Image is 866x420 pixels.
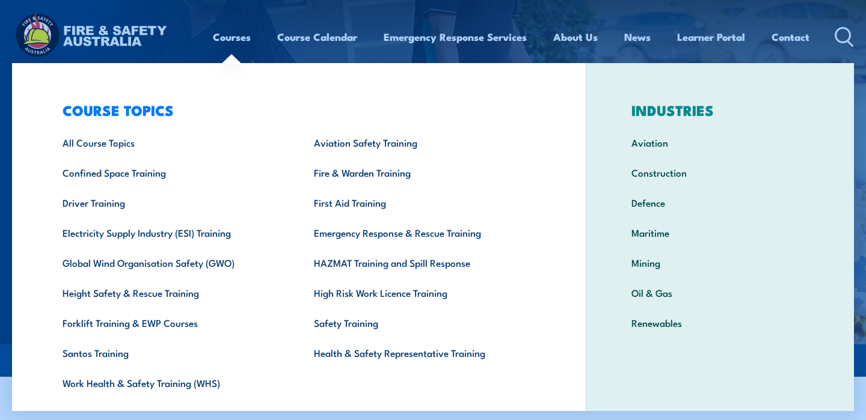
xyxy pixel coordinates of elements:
a: Fire & Warden Training [295,157,547,187]
h3: INDUSTRIES [613,102,826,118]
a: First Aid Training [295,187,547,218]
a: Defence [613,187,826,218]
a: Work Health & Safety Training (WHS) [44,368,295,398]
a: Aviation [613,127,826,157]
a: Mining [613,248,826,278]
a: Courses [213,21,251,53]
a: HAZMAT Training and Spill Response [295,248,547,278]
a: Maritime [613,218,826,248]
a: Height Safety & Rescue Training [44,278,295,308]
a: High Risk Work Licence Training [295,278,547,308]
a: Emergency Response & Rescue Training [295,218,547,248]
a: Construction [613,157,826,187]
a: Renewables [613,308,826,338]
a: News [624,21,651,53]
a: Santos Training [44,338,295,368]
a: Aviation Safety Training [295,127,547,157]
a: Forklift Training & EWP Courses [44,308,295,338]
a: Safety Training [295,308,547,338]
a: Learner Portal [677,21,745,53]
a: Contact [772,21,809,53]
a: Electricity Supply Industry (ESI) Training [44,218,295,248]
a: About Us [553,21,598,53]
h3: COURSE TOPICS [44,102,547,118]
a: Course Calendar [277,21,357,53]
a: Health & Safety Representative Training [295,338,547,368]
a: Driver Training [44,187,295,218]
a: Global Wind Organisation Safety (GWO) [44,248,295,278]
a: Emergency Response Services [384,21,527,53]
a: Confined Space Training [44,157,295,187]
a: Oil & Gas [613,278,826,308]
a: All Course Topics [44,127,295,157]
